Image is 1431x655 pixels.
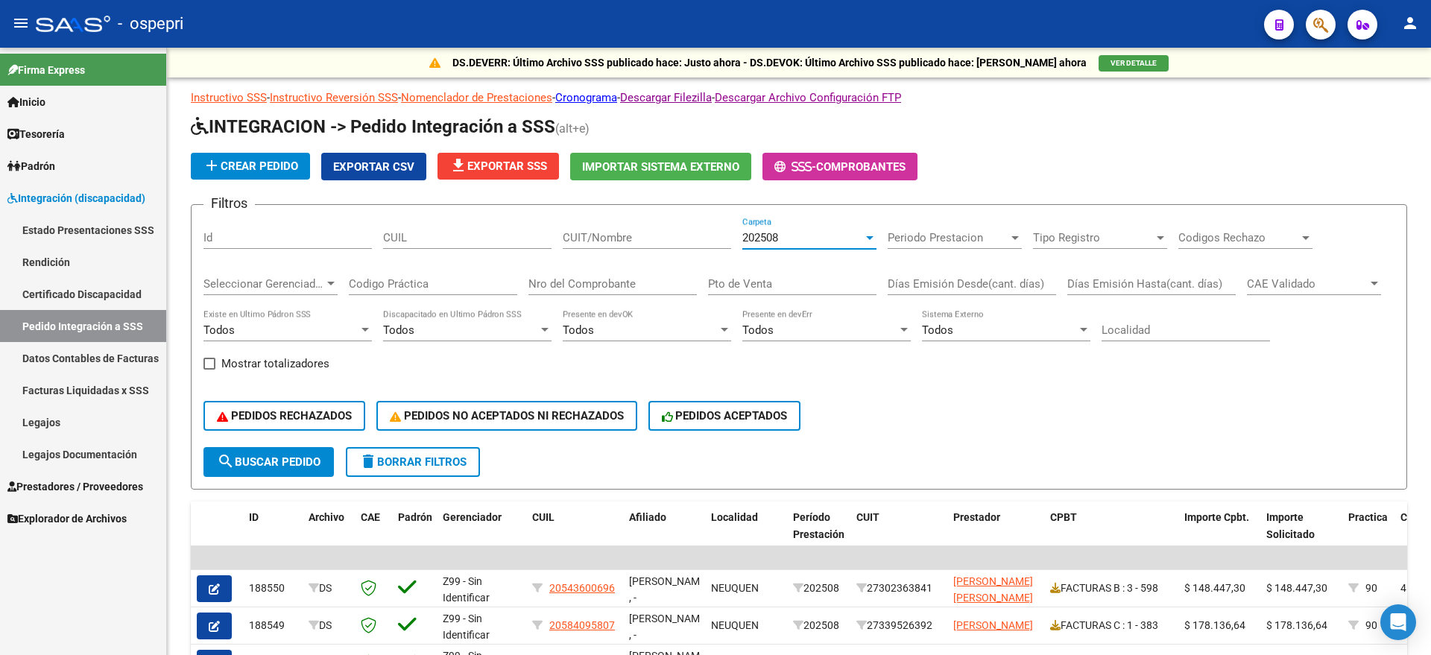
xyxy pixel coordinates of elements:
datatable-header-cell: Localidad [705,501,787,567]
span: $ 148.447,30 [1266,582,1327,594]
span: Prestadores / Proveedores [7,478,143,495]
span: 20584095807 [549,619,615,631]
button: Exportar CSV [321,153,426,180]
span: Importar Sistema Externo [582,160,739,174]
datatable-header-cell: Padrón [392,501,437,567]
span: Buscar Pedido [217,455,320,469]
span: [PERSON_NAME] [953,619,1033,631]
span: CUIT [856,511,879,523]
span: CPBT [1050,511,1077,523]
button: Crear Pedido [191,153,310,180]
datatable-header-cell: Practica [1342,501,1394,567]
span: Todos [563,323,594,337]
span: Mostrar totalizadores [221,355,329,373]
span: [PERSON_NAME] [PERSON_NAME] [953,575,1033,604]
mat-icon: delete [359,452,377,470]
h3: Filtros [203,193,255,214]
p: - - - - - [191,89,1407,106]
span: CUIL [532,511,555,523]
div: DS [309,617,349,634]
span: ID [249,511,259,523]
span: (alt+e) [555,121,590,136]
a: Instructivo Reversión SSS [270,91,398,104]
span: CAE [361,511,380,523]
div: 202508 [793,617,844,634]
div: FACTURAS B : 3 - 598 [1050,580,1172,597]
div: 188550 [249,580,297,597]
span: Todos [922,323,953,337]
span: $ 178.136,64 [1184,619,1245,631]
button: VER DETALLE [1099,55,1169,72]
span: Codigos Rechazo [1178,231,1299,244]
mat-icon: search [217,452,235,470]
div: DS [309,580,349,597]
div: 188549 [249,617,297,634]
span: PEDIDOS NO ACEPTADOS NI RECHAZADOS [390,409,624,423]
span: $ 178.136,64 [1266,619,1327,631]
a: Descargar Filezilla [620,91,712,104]
span: Exportar CSV [333,160,414,174]
a: Instructivo SSS [191,91,267,104]
span: Tesorería [7,126,65,142]
datatable-header-cell: Importe Cpbt. [1178,501,1260,567]
button: PEDIDOS RECHAZADOS [203,401,365,431]
span: - [774,160,816,174]
span: PEDIDOS ACEPTADOS [662,409,788,423]
span: Seleccionar Gerenciador [203,277,324,291]
mat-icon: add [203,156,221,174]
span: Crear Pedido [203,159,298,173]
span: Explorador de Archivos [7,510,127,527]
span: Gerenciador [443,511,502,523]
span: 4 [1400,582,1406,594]
span: CAE Validado [1247,277,1368,291]
span: 20543600696 [549,582,615,594]
span: Padrón [7,158,55,174]
span: Todos [383,323,414,337]
datatable-header-cell: CUIT [850,501,947,567]
div: Open Intercom Messenger [1380,604,1416,640]
mat-icon: menu [12,14,30,32]
span: Afiliado [629,511,666,523]
span: PEDIDOS RECHAZADOS [217,409,352,423]
span: Firma Express [7,62,85,78]
datatable-header-cell: Importe Solicitado [1260,501,1342,567]
div: 202508 [793,580,844,597]
span: Localidad [711,511,758,523]
span: NEUQUEN [711,582,759,594]
span: Integración (discapacidad) [7,190,145,206]
datatable-header-cell: Prestador [947,501,1044,567]
button: PEDIDOS NO ACEPTADOS NI RECHAZADOS [376,401,637,431]
button: Borrar Filtros [346,447,480,477]
div: 27339526392 [856,617,941,634]
datatable-header-cell: Archivo [303,501,355,567]
span: Todos [203,323,235,337]
button: Exportar SSS [437,153,559,180]
div: 27302363841 [856,580,941,597]
span: Exportar SSS [449,159,547,173]
a: Nomenclador de Prestaciones [401,91,552,104]
button: PEDIDOS ACEPTADOS [648,401,801,431]
span: NEUQUEN [711,619,759,631]
datatable-header-cell: Afiliado [623,501,705,567]
span: Período Prestación [793,511,844,540]
p: DS.DEVERR: Último Archivo SSS publicado hace: Justo ahora - DS.DEVOK: Último Archivo SSS publicad... [452,54,1087,71]
span: Periodo Prestacion [888,231,1008,244]
span: 90 [1365,582,1377,594]
button: Importar Sistema Externo [570,153,751,180]
span: Importe Cpbt. [1184,511,1249,523]
span: [PERSON_NAME] , - [629,613,709,642]
span: INTEGRACION -> Pedido Integración a SSS [191,116,555,137]
span: $ 148.447,30 [1184,582,1245,594]
datatable-header-cell: CPBT [1044,501,1178,567]
span: - ospepri [118,7,183,40]
span: Importe Solicitado [1266,511,1315,540]
span: [PERSON_NAME] , - [629,575,709,604]
button: Buscar Pedido [203,447,334,477]
span: Tipo Registro [1033,231,1154,244]
span: Inicio [7,94,45,110]
span: Z99 - Sin Identificar [443,613,490,642]
datatable-header-cell: ID [243,501,303,567]
datatable-header-cell: Período Prestación [787,501,850,567]
a: Descargar Archivo Configuración FTP [715,91,901,104]
span: Padrón [398,511,432,523]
